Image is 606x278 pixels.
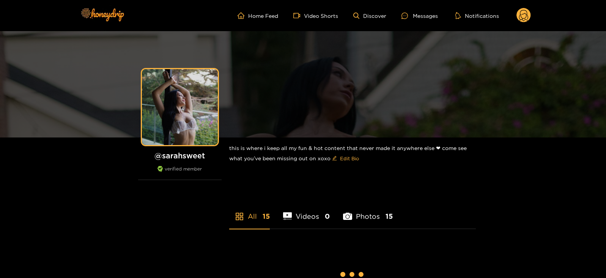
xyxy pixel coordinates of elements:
a: Home Feed [238,12,278,19]
a: Video Shorts [293,12,338,19]
li: Photos [343,194,393,229]
div: Messages [401,11,438,20]
li: Videos [283,194,330,229]
button: editEdit Bio [331,152,360,164]
span: edit [332,156,337,161]
div: this is where i keep all my fun & hot content that never made it anywhere else ❤︎︎ come see what ... [229,137,476,171]
span: 15 [386,212,393,221]
div: verified member [138,166,222,180]
li: All [229,194,270,229]
span: 0 [325,212,330,221]
span: Edit Bio [340,155,359,162]
h1: @ sarahsweet [138,151,222,160]
button: Notifications [453,12,501,19]
span: home [238,12,248,19]
span: video-camera [293,12,304,19]
span: 15 [263,212,270,221]
span: appstore [235,212,244,221]
a: Discover [353,13,386,19]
